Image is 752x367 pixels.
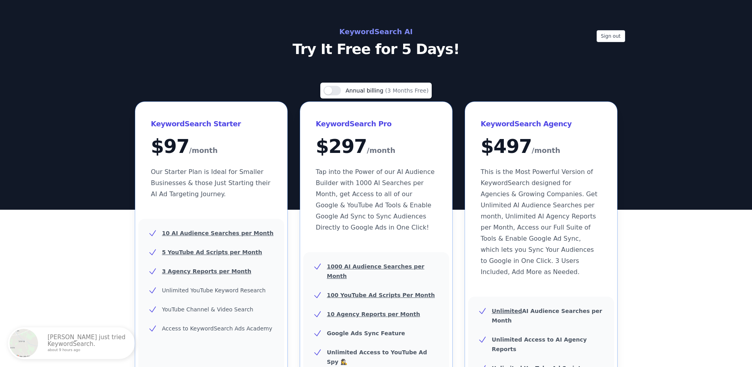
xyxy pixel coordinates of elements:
u: 10 AI Audience Searches per Month [162,230,274,236]
h3: KeywordSearch Pro [316,118,436,130]
div: $ 297 [316,137,436,157]
span: Our Starter Plan is Ideal for Smaller Businesses & those Just Starting their AI Ad Targeting Jour... [151,168,271,198]
span: /month [532,144,560,157]
u: 100 YouTube Ad Scripts Per Month [327,292,435,298]
u: 10 Agency Reports per Month [327,311,420,317]
u: 3 Agency Reports per Month [162,268,251,274]
p: [PERSON_NAME] just tried KeywordSearch. [48,334,127,352]
b: Google Ads Sync Feature [327,330,405,336]
u: 5 YouTube Ad Scripts per Month [162,249,262,255]
span: Unlimited YouTube Keyword Research [162,287,266,294]
b: Unlimited Access to YouTube Ad Spy 🕵️‍♀️ [327,349,427,365]
span: Tap into the Power of our AI Audience Builder with 1000 AI Searches per Month, get Access to all ... [316,168,435,231]
span: /month [189,144,218,157]
span: Access to KeywordSearch Ads Academy [162,325,272,332]
span: /month [367,144,395,157]
h3: KeywordSearch Starter [151,118,272,130]
p: Try It Free for 5 Days! [199,41,554,57]
span: YouTube Channel & Video Search [162,306,253,313]
b: Unlimited Access to AI Agency Reports [492,336,587,352]
span: (3 Months Free) [385,87,429,94]
img: Poland [10,329,38,357]
small: about 9 hours ago [48,348,124,352]
button: Sign out [597,30,625,42]
h3: KeywordSearch Agency [481,118,601,130]
span: Annual billing [346,87,385,94]
div: $ 97 [151,137,272,157]
u: 1000 AI Audience Searches per Month [327,263,425,279]
b: AI Audience Searches per Month [492,308,603,324]
u: Unlimited [492,308,522,314]
span: This is the Most Powerful Version of KeywordSearch designed for Agencies & Growing Companies. Get... [481,168,597,276]
div: $ 497 [481,137,601,157]
h2: KeywordSearch AI [199,25,554,38]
